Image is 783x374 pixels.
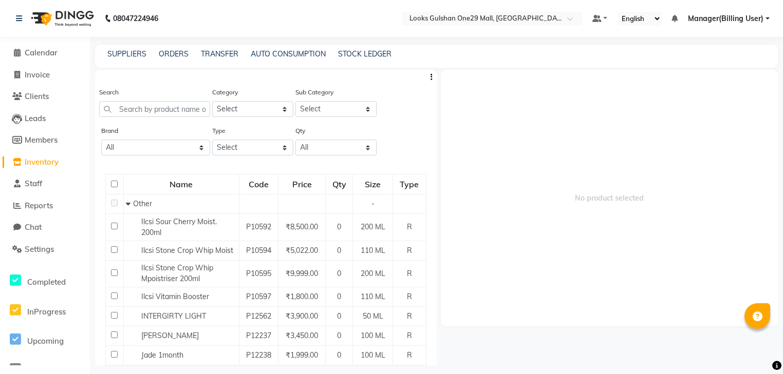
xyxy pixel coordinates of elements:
[295,126,305,135] label: Qty
[286,350,318,360] span: ₹1,999.00
[361,292,385,301] span: 110 ML
[25,157,59,167] span: Inventory
[212,88,238,97] label: Category
[246,292,271,301] span: P10597
[3,69,87,81] a: Invoice
[353,175,391,193] div: Size
[3,222,87,233] a: Chat
[25,179,42,188] span: Staff
[371,199,375,208] span: -
[27,307,66,317] span: InProgress
[3,244,87,255] a: Settings
[141,246,233,255] span: Ilcsi Stone Crop Whip Moist
[286,292,318,301] span: ₹1,800.00
[3,200,87,212] a: Reports
[361,246,385,255] span: 110 ML
[25,135,58,145] span: Members
[240,175,277,193] div: Code
[337,350,341,360] span: 0
[394,175,425,193] div: Type
[25,48,58,57] span: Calendar
[3,134,87,146] a: Members
[407,331,412,340] span: R
[3,91,87,103] a: Clients
[407,350,412,360] span: R
[141,292,209,301] span: Ilcsi Vitamin Booster
[407,311,412,321] span: R
[441,70,778,326] span: No product selected
[407,246,412,255] span: R
[363,311,383,321] span: 50 ML
[141,217,217,237] span: Ilcsi Sour Cherry Moist. 200ml
[286,331,318,340] span: ₹3,450.00
[99,101,210,117] input: Search by product name or code
[286,269,318,278] span: ₹9,999.00
[246,311,271,321] span: P12562
[688,13,763,24] span: Manager(Billing User)
[295,88,333,97] label: Sub Category
[141,263,213,283] span: Ilcsi Stone Crop Whip Mpoistriser 200ml
[246,246,271,255] span: P10594
[279,175,325,193] div: Price
[141,350,183,360] span: Jade 1month
[25,70,50,80] span: Invoice
[361,222,385,231] span: 200 ML
[25,222,42,232] span: Chat
[25,201,53,210] span: Reports
[3,156,87,168] a: Inventory
[326,175,352,193] div: Qty
[26,4,97,33] img: logo
[337,292,341,301] span: 0
[141,311,206,321] span: INTERGIRTY LIGHT
[740,333,773,364] iframe: chat widget
[286,311,318,321] span: ₹3,900.00
[337,269,341,278] span: 0
[251,49,326,58] a: AUTO CONSUMPTION
[113,4,158,33] b: 08047224946
[159,49,189,58] a: ORDERS
[361,350,385,360] span: 100 ML
[338,49,391,58] a: STOCK LEDGER
[286,222,318,231] span: ₹8,500.00
[25,91,49,101] span: Clients
[337,331,341,340] span: 0
[133,199,152,208] span: Other
[337,311,341,321] span: 0
[25,244,54,254] span: Settings
[126,199,133,208] span: Collapse Row
[3,178,87,190] a: Staff
[27,336,64,346] span: Upcoming
[212,126,226,135] label: Type
[107,49,146,58] a: SUPPLIERS
[246,269,271,278] span: P10595
[99,88,119,97] label: Search
[361,269,385,278] span: 200 ML
[141,331,199,340] span: [PERSON_NAME]
[337,246,341,255] span: 0
[3,113,87,125] a: Leads
[246,331,271,340] span: P12237
[337,222,341,231] span: 0
[246,350,271,360] span: P12238
[246,222,271,231] span: P10592
[124,175,238,193] div: Name
[25,113,46,123] span: Leads
[407,269,412,278] span: R
[3,47,87,59] a: Calendar
[407,292,412,301] span: R
[27,277,66,287] span: Completed
[361,331,385,340] span: 100 ML
[407,222,412,231] span: R
[101,126,118,135] label: Brand
[201,49,238,58] a: TRANSFER
[286,246,318,255] span: ₹5,022.00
